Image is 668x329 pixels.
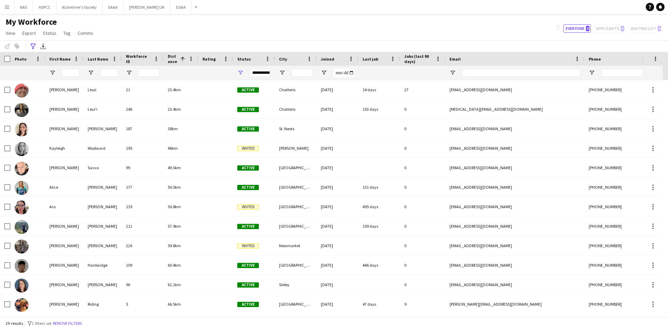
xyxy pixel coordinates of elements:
img: Ara McBay [15,201,29,214]
div: Chatteris [275,80,317,99]
span: 23.4km [168,87,181,92]
div: [GEOGRAPHIC_DATA] [275,178,317,197]
span: Rating [202,56,216,62]
div: [EMAIL_ADDRESS][DOMAIN_NAME] [445,275,584,294]
button: Open Filter Menu [450,70,456,76]
img: Alice Sharpe [15,181,29,195]
button: Open Filter Menu [88,70,94,76]
span: 38km [168,126,178,131]
div: [EMAIL_ADDRESS][DOMAIN_NAME] [445,256,584,275]
div: 187 [122,119,164,138]
span: Jobs (last 90 days) [404,54,433,64]
div: 246 [122,100,164,119]
div: 0 [400,119,445,138]
div: [DATE] [317,178,358,197]
img: Yasmin Leui [15,103,29,117]
div: [EMAIL_ADDRESS][DOMAIN_NAME] [445,158,584,177]
img: Jacqualene Leuii [15,84,29,97]
div: [DATE] [317,100,358,119]
img: Emma Carney [15,279,29,292]
button: Open Filter Menu [321,70,327,76]
a: Comms [75,29,96,38]
span: Invited [237,146,259,151]
span: 66.5km [168,301,181,307]
div: [PERSON_NAME] [45,256,83,275]
div: [DATE] [317,217,358,236]
div: [PERSON_NAME] [45,119,83,138]
span: 46km [168,146,178,151]
span: 50.8km [168,204,181,209]
div: [EMAIL_ADDRESS][DOMAIN_NAME] [445,80,584,99]
img: Kayleigh Woolward [15,142,29,156]
div: [PERSON_NAME] [45,295,83,314]
span: 60.4km [168,263,181,268]
button: Remove filters [51,320,83,327]
div: 195 [122,139,164,158]
div: [PERSON_NAME] [45,100,83,119]
span: View [6,30,15,36]
div: Woolward [83,139,122,158]
div: [PERSON_NAME] [83,236,122,255]
span: Status [237,56,251,62]
button: NAS [14,0,33,14]
div: [GEOGRAPHIC_DATA] [275,158,317,177]
span: Active [237,126,259,132]
div: [DATE] [317,275,358,294]
span: 49.5km [168,165,181,170]
span: Last job [363,56,378,62]
div: 0 [400,217,445,236]
div: 446 days [358,256,400,275]
span: 23.4km [168,107,181,112]
span: Phone [589,56,601,62]
div: 0 [400,236,445,255]
app-action-btn: Export XLSX [39,42,47,50]
div: Hardwidge [83,256,122,275]
div: [DATE] [317,158,358,177]
div: [MEDICAL_DATA][EMAIL_ADDRESS][DOMAIN_NAME] [445,100,584,119]
div: [PERSON_NAME] [83,178,122,197]
button: Open Filter Menu [126,70,132,76]
span: Active [237,87,259,93]
div: Leui'i [83,100,122,119]
input: Email Filter Input [462,69,580,77]
img: steve Savva [15,162,29,175]
button: Open Filter Menu [589,70,595,76]
a: Tag [61,29,73,38]
div: [DATE] [317,139,358,158]
button: Open Filter Menu [279,70,285,76]
div: 0 [400,197,445,216]
div: 0 [400,139,445,158]
div: [PERSON_NAME] [45,217,83,236]
span: Active [237,185,259,190]
div: 27 [400,80,445,99]
div: 103 days [358,100,400,119]
div: Kayleigh [45,139,83,158]
button: EAAA [103,0,124,14]
div: [EMAIL_ADDRESS][DOMAIN_NAME] [445,119,584,138]
div: Savva [83,158,122,177]
img: Matthew Callaghan [15,220,29,234]
button: Everyone0 [563,24,591,33]
div: [PERSON_NAME] [83,217,122,236]
button: DSAA [170,0,192,14]
div: [PERSON_NAME][EMAIL_ADDRESS][DOMAIN_NAME] [445,295,584,314]
div: St. Neots [275,119,317,138]
img: Sean Hardwidge [15,259,29,273]
span: Photo [15,56,26,62]
div: Chatteris [275,100,317,119]
div: Riding [83,295,122,314]
div: [DATE] [317,80,358,99]
span: Active [237,107,259,112]
div: [EMAIL_ADDRESS][DOMAIN_NAME] [445,197,584,216]
div: [GEOGRAPHIC_DATA] [275,295,317,314]
span: My Workforce [6,17,57,27]
div: 177 [122,178,164,197]
div: [GEOGRAPHIC_DATA] [275,217,317,236]
div: 0 [400,100,445,119]
div: 226 [122,236,164,255]
span: Joined [321,56,334,62]
span: Workforce ID [126,54,151,64]
div: 96 [122,275,164,294]
span: 2 filters set [32,321,51,326]
a: View [3,29,18,38]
